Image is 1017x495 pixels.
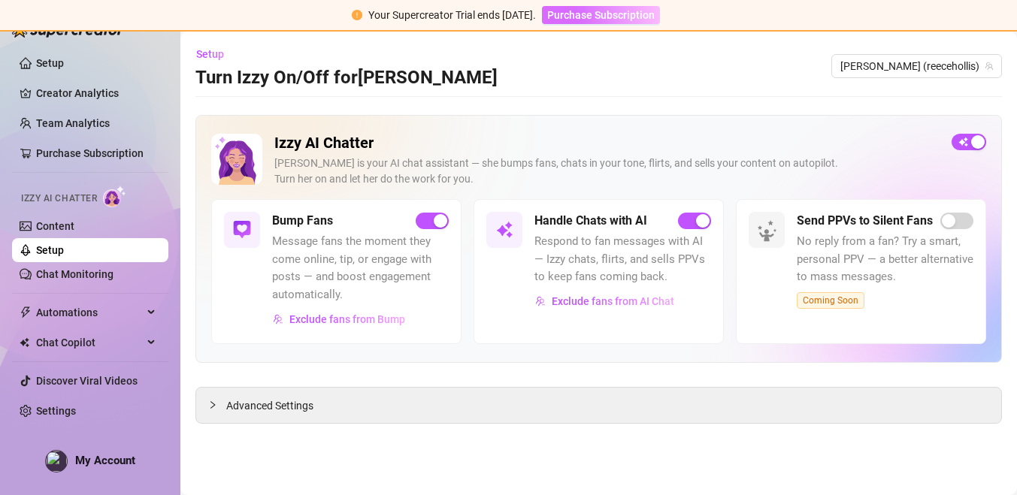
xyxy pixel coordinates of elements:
a: Creator Analytics [36,81,156,105]
span: Reece (reecehollis) [840,55,993,77]
div: collapsed [208,397,226,413]
img: silent-fans-ppv-o-N6Mmdf.svg [757,220,781,244]
a: Team Analytics [36,117,110,129]
span: Coming Soon [797,292,864,309]
span: team [985,62,994,71]
a: Chat Monitoring [36,268,114,280]
button: Exclude fans from Bump [272,307,406,331]
img: Izzy AI Chatter [211,134,262,185]
span: Chat Copilot [36,331,143,355]
h2: Izzy AI Chatter [274,134,940,152]
img: svg%3e [495,221,513,239]
span: My Account [75,454,135,467]
span: Respond to fan messages with AI — Izzy chats, flirts, and sells PPVs to keep fans coming back. [534,233,711,286]
a: Settings [36,405,76,417]
span: exclamation-circle [352,10,362,20]
span: Setup [196,48,224,60]
span: Automations [36,300,143,324]
span: Purchase Subscription [547,9,655,21]
a: Content [36,220,74,232]
span: collapsed [208,400,217,409]
span: Advanced Settings [226,397,313,414]
h5: Bump Fans [272,212,333,230]
button: Purchase Subscription [542,6,660,24]
a: Setup [36,244,64,256]
div: [PERSON_NAME] is your AI chat assistant — she bumps fans, chats in your tone, flirts, and sells y... [274,155,940,187]
a: Discover Viral Videos [36,375,138,387]
a: Purchase Subscription [36,147,144,159]
span: Exclude fans from Bump [289,313,405,325]
button: Exclude fans from AI Chat [534,289,675,313]
h5: Send PPVs to Silent Fans [797,212,933,230]
img: svg%3e [273,314,283,324]
img: Chat Copilot [20,337,29,348]
img: profilePics%2F4HDjSAfMQsUbMsOrm76DNEuyD9i1.jpeg [46,451,67,472]
h5: Handle Chats with AI [534,212,647,230]
img: AI Chatter [103,186,126,207]
span: thunderbolt [20,306,32,318]
a: Setup [36,57,64,69]
span: Your Supercreator Trial ends [DATE]. [368,9,536,21]
img: svg%3e [233,221,251,239]
h3: Turn Izzy On/Off for [PERSON_NAME] [195,66,498,90]
span: No reply from a fan? Try a smart, personal PPV — a better alternative to mass messages. [797,233,973,286]
img: svg%3e [535,296,546,306]
span: Message fans the moment they come online, tip, or engage with posts — and boost engagement automa... [272,233,449,303]
span: Izzy AI Chatter [21,192,97,206]
span: Exclude fans from AI Chat [552,295,674,307]
button: Setup [195,42,236,66]
a: Purchase Subscription [542,9,660,21]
